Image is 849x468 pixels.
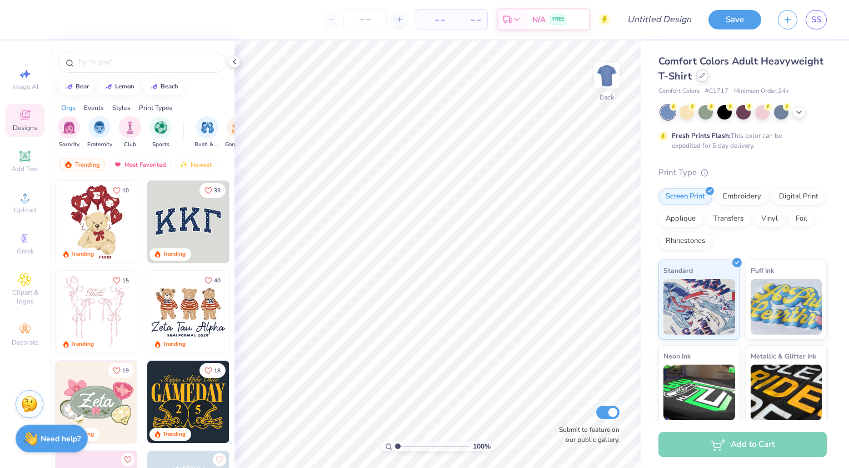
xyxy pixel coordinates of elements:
span: # C1717 [705,87,728,96]
img: d6d5c6c6-9b9a-4053-be8a-bdf4bacb006d [137,361,219,443]
span: 40 [214,278,221,283]
span: Sorority [59,141,79,149]
img: 010ceb09-c6fc-40d9-b71e-e3f087f73ee6 [56,361,138,443]
img: b8819b5f-dd70-42f8-b218-32dd770f7b03 [147,361,229,443]
span: Minimum Order: 24 + [734,87,790,96]
img: d12c9beb-9502-45c7-ae94-40b97fdd6040 [229,271,311,353]
img: Metallic & Glitter Ink [751,365,822,420]
img: 2b704b5a-84f6-4980-8295-53d958423ff9 [229,361,311,443]
img: Game Day Image [232,121,244,134]
div: Trending [163,340,186,348]
span: Rush & Bid [194,141,220,149]
span: Puff Ink [751,265,774,276]
img: Rush & Bid Image [201,121,214,134]
span: Decorate [12,338,38,347]
img: trending.gif [64,161,73,168]
div: bear [76,83,89,89]
span: Greek [17,247,34,256]
div: Styles [112,103,131,113]
div: filter for Club [119,116,141,149]
img: trend_line.gif [104,83,113,90]
span: 18 [214,368,221,374]
button: bear [58,78,94,95]
button: Like [199,363,226,378]
button: beach [143,78,183,95]
span: SS [811,13,821,26]
span: – – [423,14,445,26]
span: 10 [122,188,129,193]
div: filter for Fraternity [87,116,112,149]
span: Upload [14,206,36,215]
button: Like [108,183,134,198]
div: Applique [658,211,703,227]
img: Sports Image [154,121,167,134]
span: 100 % [473,441,491,451]
div: Back [600,92,614,102]
div: Trending [59,158,105,171]
button: filter button [58,116,80,149]
div: Newest [174,158,217,171]
div: Most Favorited [108,158,171,171]
img: most_fav.gif [113,161,122,168]
button: filter button [194,116,220,149]
span: Sports [152,141,169,149]
img: Neon Ink [663,365,735,420]
button: filter button [119,116,141,149]
div: filter for Rush & Bid [194,116,220,149]
span: Standard [663,265,693,276]
div: Vinyl [754,211,785,227]
div: filter for Sorority [58,116,80,149]
span: Image AI [12,82,38,91]
div: Events [84,103,104,113]
button: filter button [87,116,112,149]
div: Trending [163,250,186,258]
div: Foil [788,211,815,227]
span: N/A [532,14,546,26]
span: 15 [122,278,129,283]
span: Designs [13,123,37,132]
button: Like [121,453,134,466]
img: Club Image [124,121,136,134]
div: Rhinestones [658,233,712,250]
img: Fraternity Image [93,121,106,134]
span: Game Day [225,141,251,149]
div: Digital Print [772,188,826,205]
span: – – [458,14,481,26]
div: beach [161,83,178,89]
div: Print Type [658,166,827,179]
img: edfb13fc-0e43-44eb-bea2-bf7fc0dd67f9 [229,181,311,263]
img: Standard [663,279,735,335]
img: 83dda5b0-2158-48ca-832c-f6b4ef4c4536 [56,271,138,353]
div: Orgs [61,103,76,113]
div: Trending [163,430,186,439]
div: Print Types [139,103,172,113]
img: Puff Ink [751,279,822,335]
span: 33 [214,188,221,193]
img: 587403a7-0594-4a7f-b2bd-0ca67a3ff8dd [56,181,138,263]
img: 3b9aba4f-e317-4aa7-a679-c95a879539bd [147,181,229,263]
div: This color can be expedited for 5 day delivery. [672,131,808,151]
div: lemon [115,83,134,89]
input: – – [343,9,387,29]
div: Screen Print [658,188,712,205]
img: Back [596,64,618,87]
span: FREE [552,16,564,23]
div: Trending [71,340,94,348]
button: Save [708,10,761,29]
button: Like [213,453,226,466]
span: Clipart & logos [6,288,44,306]
div: filter for Game Day [225,116,251,149]
input: Try "Alpha" [77,57,219,68]
span: Club [124,141,136,149]
label: Submit to feature on our public gallery. [553,425,620,445]
div: Embroidery [716,188,768,205]
img: e74243e0-e378-47aa-a400-bc6bcb25063a [137,181,219,263]
img: Newest.gif [179,161,188,168]
span: 19 [122,368,129,374]
button: Like [199,273,226,288]
span: Fraternity [87,141,112,149]
span: Comfort Colors Adult Heavyweight T-Shirt [658,54,823,83]
span: Metallic & Glitter Ink [751,350,816,362]
button: Like [108,363,134,378]
a: SS [806,10,827,29]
